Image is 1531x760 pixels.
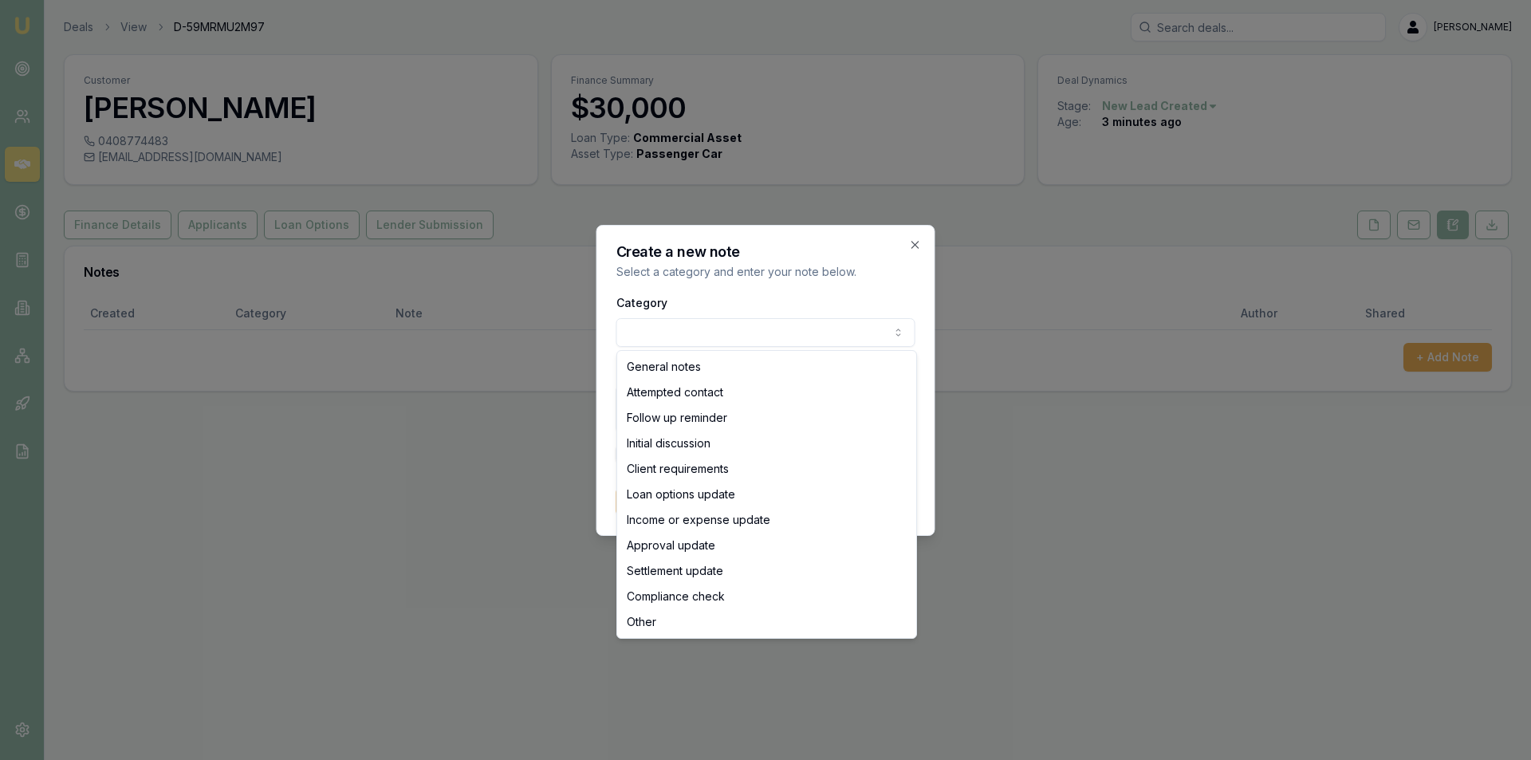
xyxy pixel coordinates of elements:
span: Settlement update [627,563,723,579]
span: Loan options update [627,486,735,502]
span: Compliance check [627,589,725,604]
span: Other [627,614,656,630]
span: Client requirements [627,461,729,477]
span: Attempted contact [627,384,723,400]
span: Income or expense update [627,512,770,528]
span: Follow up reminder [627,410,727,426]
span: General notes [627,359,701,375]
span: Initial discussion [627,435,710,451]
span: Approval update [627,538,715,553]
